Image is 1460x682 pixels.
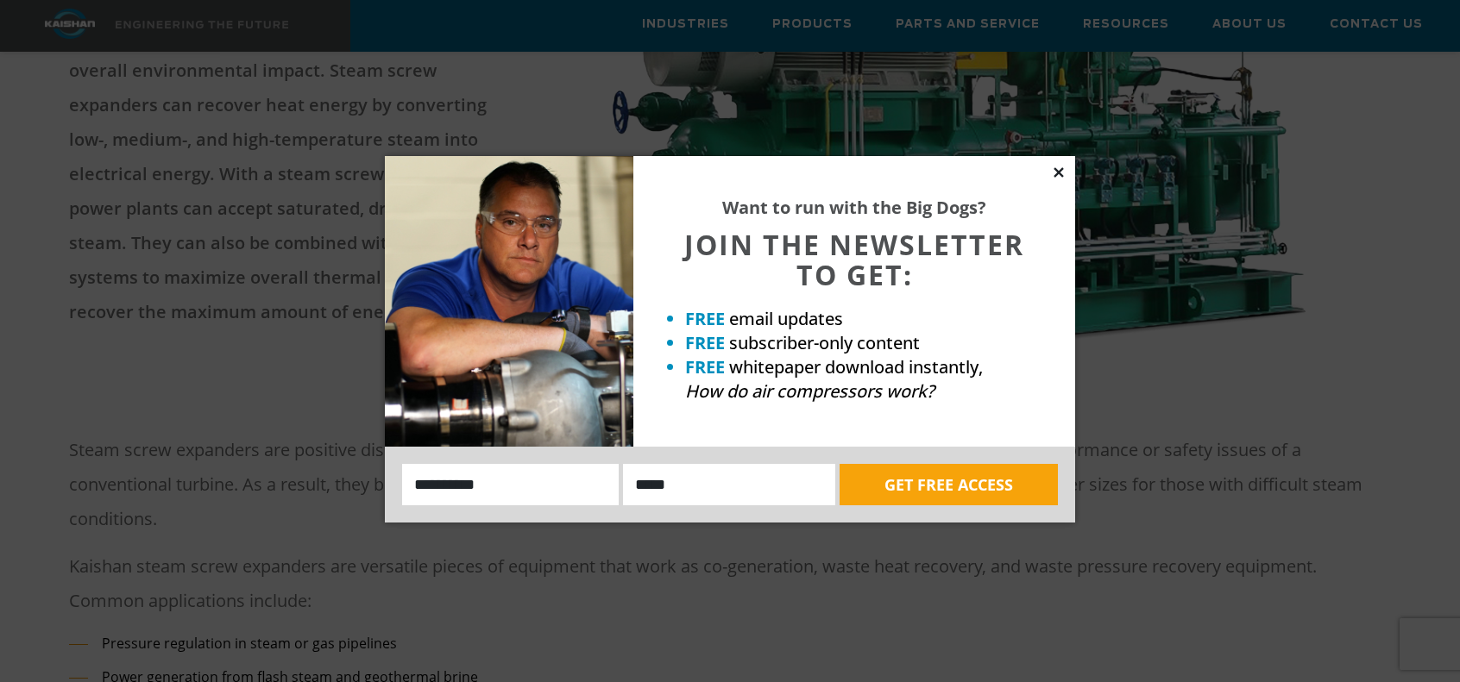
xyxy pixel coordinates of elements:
[685,331,725,354] strong: FREE
[684,226,1024,293] span: JOIN THE NEWSLETTER TO GET:
[685,355,725,379] strong: FREE
[729,355,983,379] span: whitepaper download instantly,
[729,331,920,354] span: subscriber-only content
[402,464,619,505] input: Name:
[729,307,843,330] span: email updates
[623,464,835,505] input: Email
[685,379,935,403] em: How do air compressors work?
[840,464,1058,505] button: GET FREE ACCESS
[685,307,725,330] strong: FREE
[722,196,986,219] strong: Want to run with the Big Dogs?
[1051,165,1067,180] button: Close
